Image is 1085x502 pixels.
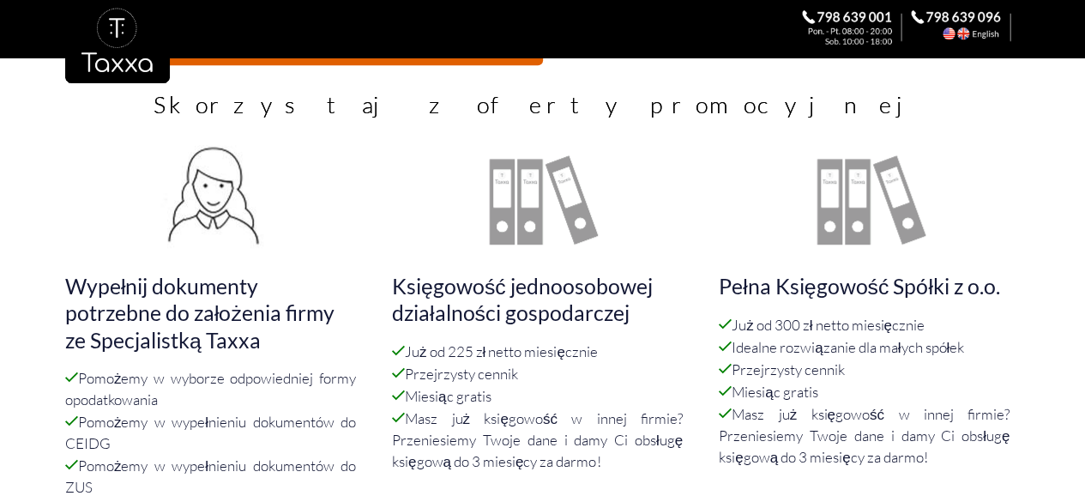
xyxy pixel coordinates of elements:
[65,273,366,355] h4: Wypełnij dokumenty potrzebne do założenia firmy ze Specjalistką Taxxa
[473,131,611,269] div: Poznaj cennik księgowości jednoosobowej działalności gospodarczej
[147,131,284,269] div: Wypełnij dokumenty potrzebne do założenia firmy z Księgową Taxxa
[719,273,1020,301] h4: Pełna Księgowość Spółki z o.o.
[392,273,693,328] h4: Księgowość jednoosobowej działalności gospodarczej
[801,131,938,269] div: Poznaj cennik Pełnej Księgowości Spółki z o.o.
[911,10,1020,45] div: Call the Accountant. 798 639 096
[719,313,1020,468] p: Już od 300 zł netto miesięcznie Idealne rozwiązanie dla małych spółek Przejrzysty cennik Miesiąc ...
[392,340,693,472] p: Już od 225 zł netto miesięcznie Przejrzysty cennik Miesiąc gratis Masz już księgowość w innej fir...
[802,10,911,45] div: Zadzwoń do Księgowej. 798 639 001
